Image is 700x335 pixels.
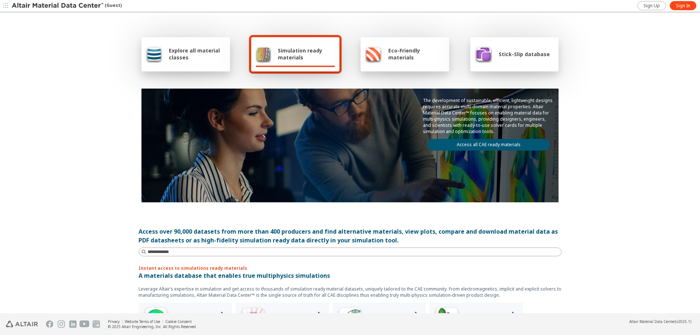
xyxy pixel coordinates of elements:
[12,2,122,9] div: (Guest)
[139,286,561,298] p: Leverage Altair’s expertise in simulation and get access to thousands of simulation ready materia...
[637,1,666,10] a: Sign Up
[169,47,226,61] span: Explore all material classes
[643,3,660,9] span: Sign Up
[165,319,192,324] a: Cookie Consent
[125,319,160,324] a: Website Terms of Use
[108,319,120,324] a: Privacy
[278,47,335,61] span: Simulation ready materials
[676,3,690,9] span: Sign In
[629,319,691,324] div: (v2025.1)
[139,265,561,271] p: Instant access to simulations ready materials
[670,1,696,10] a: Sign In
[335,305,365,335] img: Structural Analyses Icon
[388,47,444,61] span: Eco-Friendly materials
[6,321,38,327] img: Altair Engineering
[365,45,382,63] img: Eco-Friendly materials
[238,305,268,335] img: Low Frequency Icon
[423,97,554,135] p: The development of sustainable, efficient, lightweight designs requires accurate multi-domain mat...
[432,305,462,335] img: Crash Analyses Icon
[146,45,162,63] img: Explore all material classes
[139,271,561,280] p: A materials database that enables true multiphysics simulations
[141,305,171,335] img: High Frequency Icon
[629,319,675,324] span: Altair Material Data Center
[256,45,271,63] img: Simulation ready materials
[427,139,550,151] a: Access all CAE ready materials
[475,45,492,63] img: Stick-Slip database
[108,324,197,329] div: © 2025 Altair Engineering, Inc. All Rights Reserved.
[12,2,105,9] img: Altair Material Data Center
[499,51,550,58] span: Stick-Slip database
[139,227,561,245] div: Access over 90,000 datasets from more than 400 producers and find alternative materials, view plo...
